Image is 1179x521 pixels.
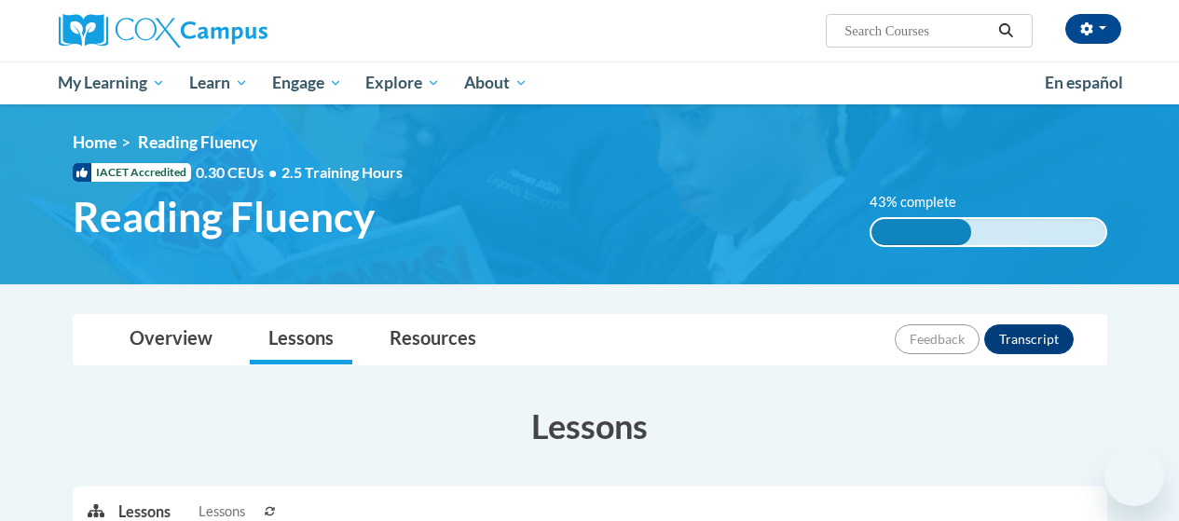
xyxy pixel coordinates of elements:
button: Transcript [984,324,1074,354]
a: Engage [260,62,354,104]
a: Resources [371,315,495,364]
label: 43% complete [870,192,977,213]
button: Search [992,20,1020,42]
a: About [452,62,540,104]
div: 43% complete [871,219,972,245]
a: Learn [177,62,260,104]
a: My Learning [47,62,178,104]
span: My Learning [58,72,165,94]
div: Main menu [45,62,1135,104]
a: Home [73,132,117,152]
span: IACET Accredited [73,163,191,182]
a: En español [1033,63,1135,103]
span: About [464,72,528,94]
input: Search Courses [843,20,992,42]
iframe: Button to launch messaging window [1104,446,1164,506]
span: Learn [189,72,248,94]
button: Feedback [895,324,980,354]
span: 2.5 Training Hours [281,163,403,181]
h3: Lessons [73,403,1107,449]
a: Lessons [250,315,352,364]
span: Explore [365,72,440,94]
span: 0.30 CEUs [196,162,281,183]
span: Reading Fluency [138,132,257,152]
span: • [268,163,277,181]
a: Overview [111,315,231,364]
span: En español [1045,73,1123,92]
a: Cox Campus [59,14,394,48]
span: Reading Fluency [73,192,375,241]
img: Cox Campus [59,14,267,48]
button: Account Settings [1065,14,1121,44]
span: Engage [272,72,342,94]
a: Explore [353,62,452,104]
